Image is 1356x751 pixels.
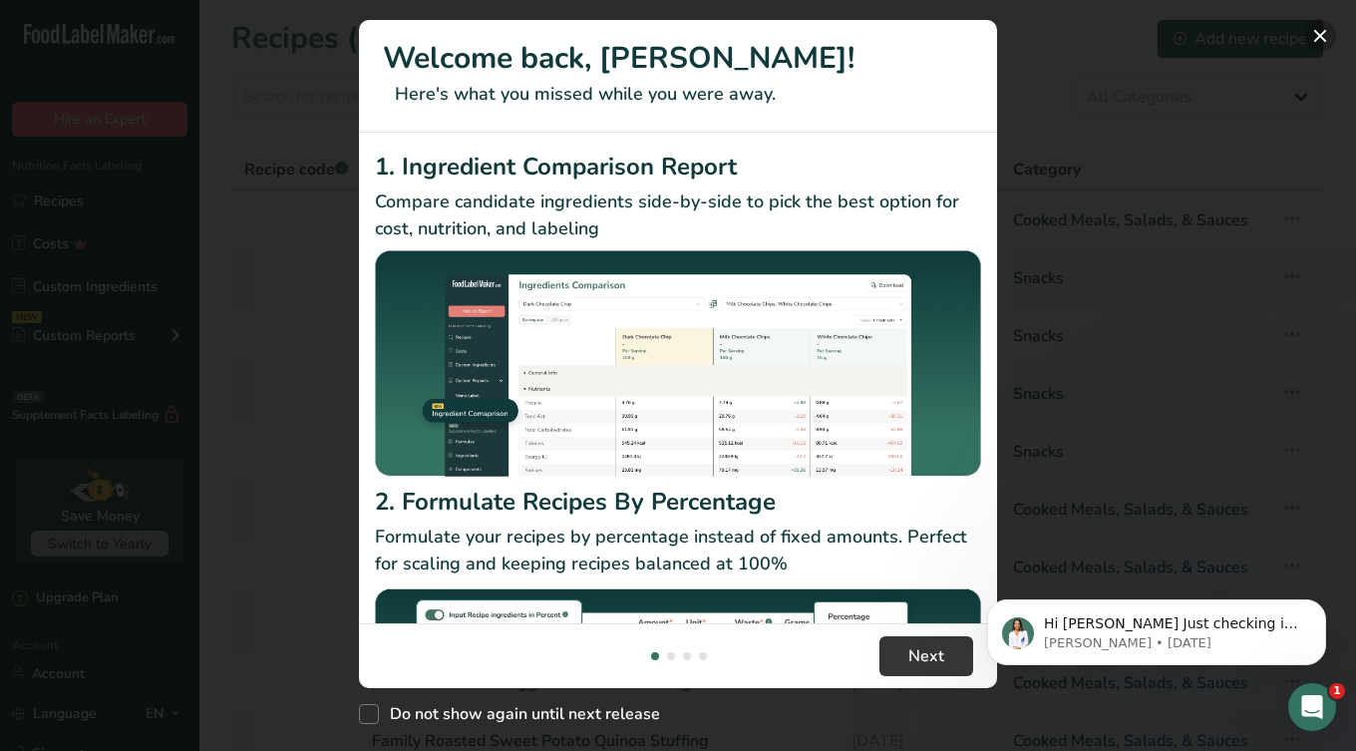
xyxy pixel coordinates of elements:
[375,250,981,477] img: Ingredient Comparison Report
[375,484,981,520] h2: 2. Formulate Recipes By Percentage
[957,558,1356,697] iframe: Intercom notifications message
[383,36,973,81] h1: Welcome back, [PERSON_NAME]!
[879,636,973,676] button: Next
[1288,683,1336,731] iframe: Intercom live chat
[375,188,981,242] p: Compare candidate ingredients side-by-side to pick the best option for cost, nutrition, and labeling
[383,81,973,108] p: Here's what you missed while you were away.
[1329,683,1345,699] span: 1
[375,524,981,577] p: Formulate your recipes by percentage instead of fixed amounts. Perfect for scaling and keeping re...
[379,704,660,724] span: Do not show again until next release
[375,149,981,185] h2: 1. Ingredient Comparison Report
[908,644,944,668] span: Next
